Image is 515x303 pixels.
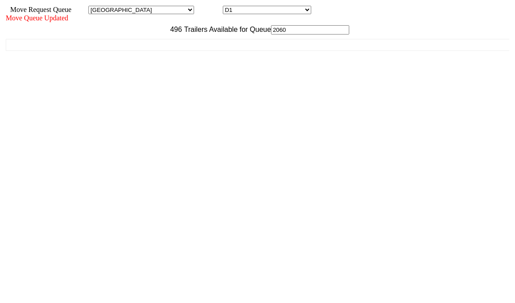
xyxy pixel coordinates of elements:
[271,25,349,35] input: Filter Available Trailers
[6,6,72,13] span: Move Request Queue
[6,14,68,22] span: Move Queue Updated
[196,6,221,13] span: Location
[182,26,271,33] span: Trailers Available for Queue
[73,6,87,13] span: Area
[166,26,182,33] span: 496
